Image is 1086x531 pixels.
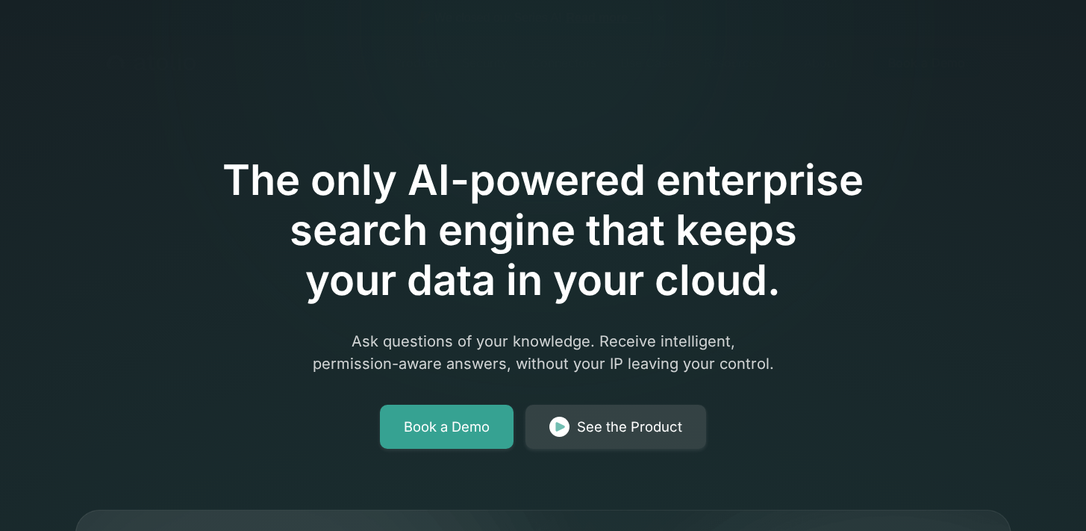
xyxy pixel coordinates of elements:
[257,330,830,375] p: Ask questions of your knowledge. Receive intelligent, permission-aware answers, without your IP l...
[704,54,762,72] div: Resources
[608,48,692,78] a: Use Cases
[107,53,196,72] a: home
[525,405,706,450] a: See the Product
[450,48,519,78] a: Security
[382,48,450,78] a: Product
[873,48,980,78] a: Book a Demo
[792,48,849,78] a: About
[692,48,792,78] div: Resources
[416,9,643,27] span: 🎉 We closed our Series A!
[519,48,608,78] a: Connectors
[577,417,682,438] div: See the Product
[380,405,514,450] a: Book a Demo
[652,10,670,26] button: ×
[161,155,926,306] h1: The only AI-powered enterprise search engine that keeps your data in your cloud.
[567,11,643,24] a: Read more →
